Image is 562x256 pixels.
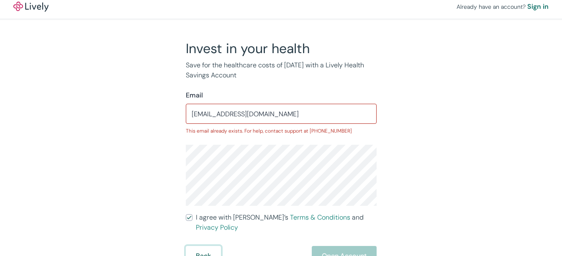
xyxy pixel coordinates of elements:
label: Email [186,90,203,100]
span: I agree with [PERSON_NAME]’s and [196,212,377,233]
p: This email already exists. For help, contact support at [PHONE_NUMBER] [186,127,377,135]
a: Terms & Conditions [290,213,350,222]
a: Sign in [527,2,549,12]
div: Already have an account? [457,2,549,12]
a: LivelyLively [13,2,49,12]
h2: Invest in your health [186,40,377,57]
p: Save for the healthcare costs of [DATE] with a Lively Health Savings Account [186,60,377,80]
a: Privacy Policy [196,223,238,232]
img: Lively [13,2,49,12]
